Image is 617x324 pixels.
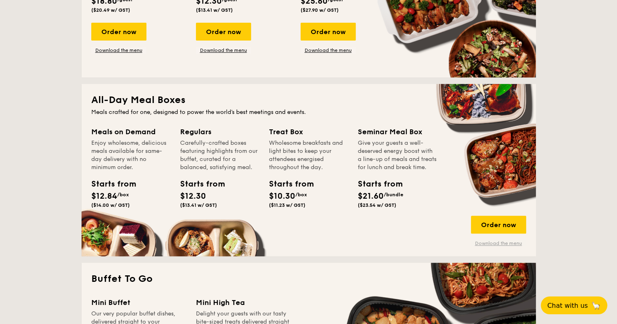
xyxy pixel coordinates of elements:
div: Mini Buffet [91,297,186,308]
div: Order now [471,216,526,234]
span: ($27.90 w/ GST) [301,7,339,13]
span: $12.30 [180,191,206,201]
a: Download the menu [91,47,146,54]
span: /bundle [384,192,403,197]
button: Chat with us🦙 [541,296,607,314]
div: Meals crafted for one, designed to power the world's best meetings and events. [91,108,526,116]
div: Seminar Meal Box [358,126,437,137]
div: Give your guests a well-deserved energy boost with a line-up of meals and treats for lunch and br... [358,139,437,172]
span: /box [117,192,129,197]
span: /box [295,192,307,197]
div: Starts from [358,178,394,190]
div: Starts from [91,178,128,190]
div: Order now [196,23,251,41]
div: Carefully-crafted boxes featuring highlights from our buffet, curated for a balanced, satisfying ... [180,139,259,172]
a: Download the menu [196,47,251,54]
h2: All-Day Meal Boxes [91,94,526,107]
span: $10.30 [269,191,295,201]
span: ($14.00 w/ GST) [91,202,130,208]
a: Download the menu [301,47,356,54]
div: Order now [301,23,356,41]
a: Download the menu [471,240,526,247]
span: ($20.49 w/ GST) [91,7,130,13]
div: Mini High Tea [196,297,291,308]
h2: Buffet To Go [91,273,526,285]
span: ($13.41 w/ GST) [180,202,217,208]
span: ($11.23 w/ GST) [269,202,305,208]
span: ($23.54 w/ GST) [358,202,396,208]
span: 🦙 [591,301,601,310]
span: $12.84 [91,191,117,201]
div: Order now [91,23,146,41]
div: Starts from [269,178,305,190]
span: Chat with us [547,302,588,309]
div: Treat Box [269,126,348,137]
div: Starts from [180,178,217,190]
div: Enjoy wholesome, delicious meals available for same-day delivery with no minimum order. [91,139,170,172]
div: Regulars [180,126,259,137]
div: Meals on Demand [91,126,170,137]
span: $21.60 [358,191,384,201]
span: ($13.41 w/ GST) [196,7,233,13]
div: Wholesome breakfasts and light bites to keep your attendees energised throughout the day. [269,139,348,172]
